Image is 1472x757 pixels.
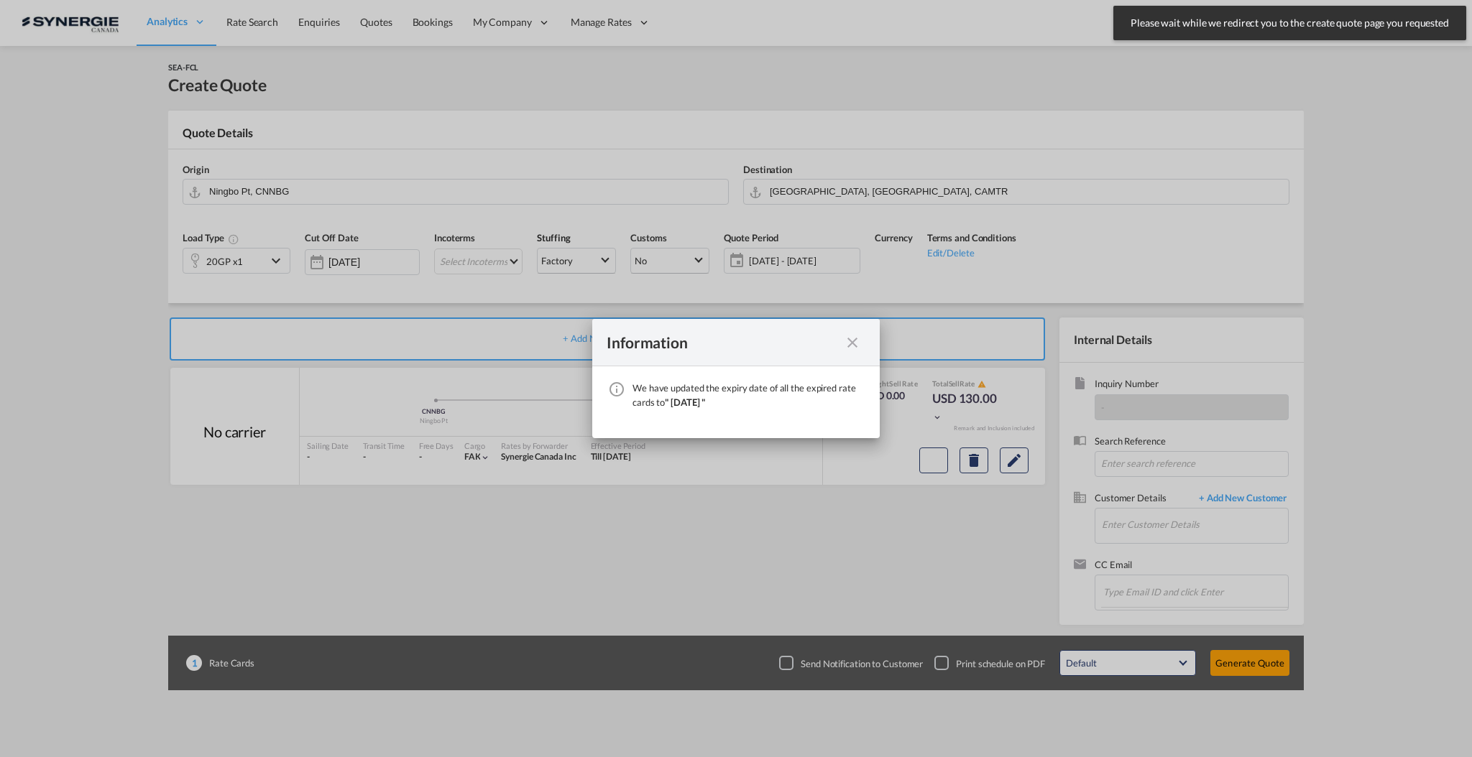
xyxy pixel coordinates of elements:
span: " [DATE] " [665,396,705,408]
md-icon: icon-information-outline [608,381,625,398]
div: We have updated the expiry date of all the expired rate cards to [632,381,865,409]
md-icon: icon-close fg-AAA8AD cursor [844,334,861,351]
span: Please wait while we redirect you to the create quote page you requested [1126,16,1453,30]
div: Information [607,333,839,351]
md-dialog: We have ... [592,319,880,438]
